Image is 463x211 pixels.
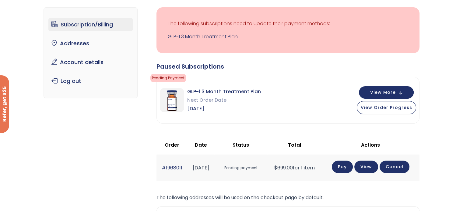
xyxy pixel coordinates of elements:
td: for 1 item [267,155,322,181]
a: Log out [48,75,133,87]
a: Subscription/Billing [48,18,133,31]
span: GLP-1 3 Month Treatment Plan [187,87,261,96]
span: View More [370,90,396,94]
span: Total [288,141,301,148]
span: Actions [361,141,380,148]
a: View [354,161,378,173]
span: Order [165,141,179,148]
span: Pending Payment [150,74,186,82]
p: The following addresses will be used on the checkout page by default. [156,193,419,202]
a: GLP-1 3 Month Treatment Plan [168,32,408,41]
a: Account details [48,56,133,69]
span: Next Order Date [187,96,261,104]
button: View Order Progress [357,101,416,114]
span: View Order Progress [361,104,412,111]
span: [DATE] [187,104,261,113]
span: Status [233,141,249,148]
a: Pay [332,161,353,173]
p: The following subscriptions need to update their payment methods: [168,19,408,28]
button: View More [359,86,414,99]
time: [DATE] [193,164,209,171]
a: Addresses [48,37,133,50]
span: Pending payment [217,162,264,174]
nav: Account pages [44,7,138,98]
span: Date [195,141,207,148]
a: Cancel [380,161,409,173]
span: $ [274,164,277,171]
img: GLP-1 3 Month Treatment Plan [160,88,184,112]
div: Paused Subscriptions [156,62,419,71]
a: #1968011 [162,164,182,171]
span: 699.00 [274,164,293,171]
